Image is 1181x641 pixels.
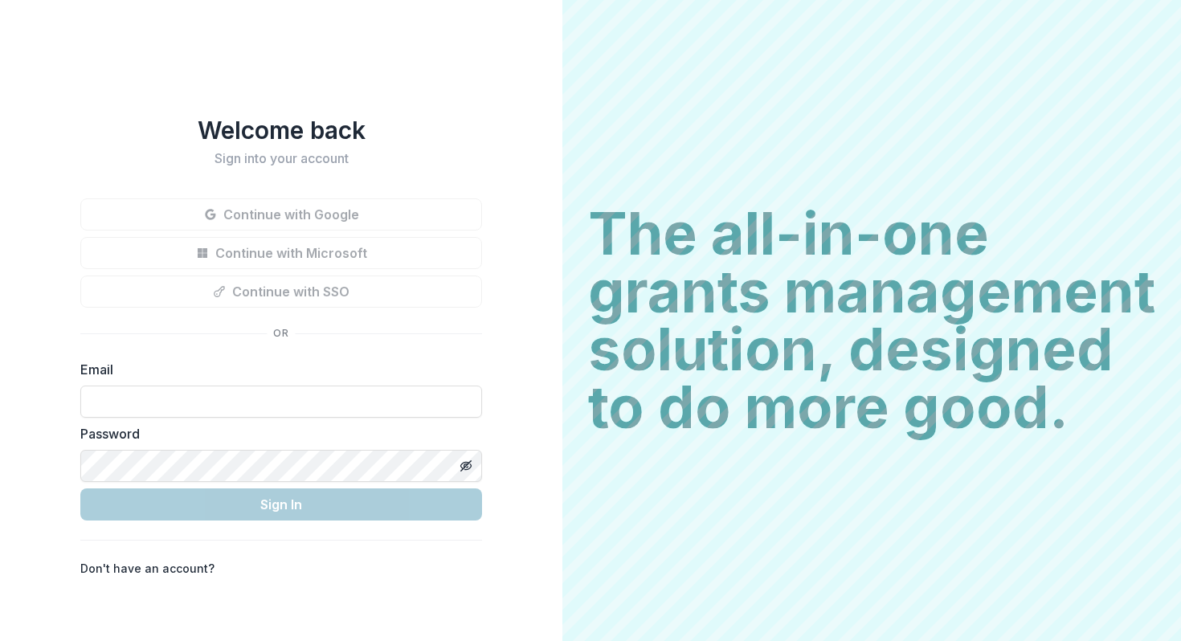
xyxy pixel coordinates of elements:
h1: Welcome back [80,116,482,145]
p: Don't have an account? [80,560,215,577]
h2: Sign into your account [80,151,482,166]
label: Email [80,360,472,379]
button: Sign In [80,488,482,521]
button: Toggle password visibility [453,453,479,479]
button: Continue with Microsoft [80,237,482,269]
button: Continue with Google [80,198,482,231]
label: Password [80,424,472,443]
button: Continue with SSO [80,276,482,308]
